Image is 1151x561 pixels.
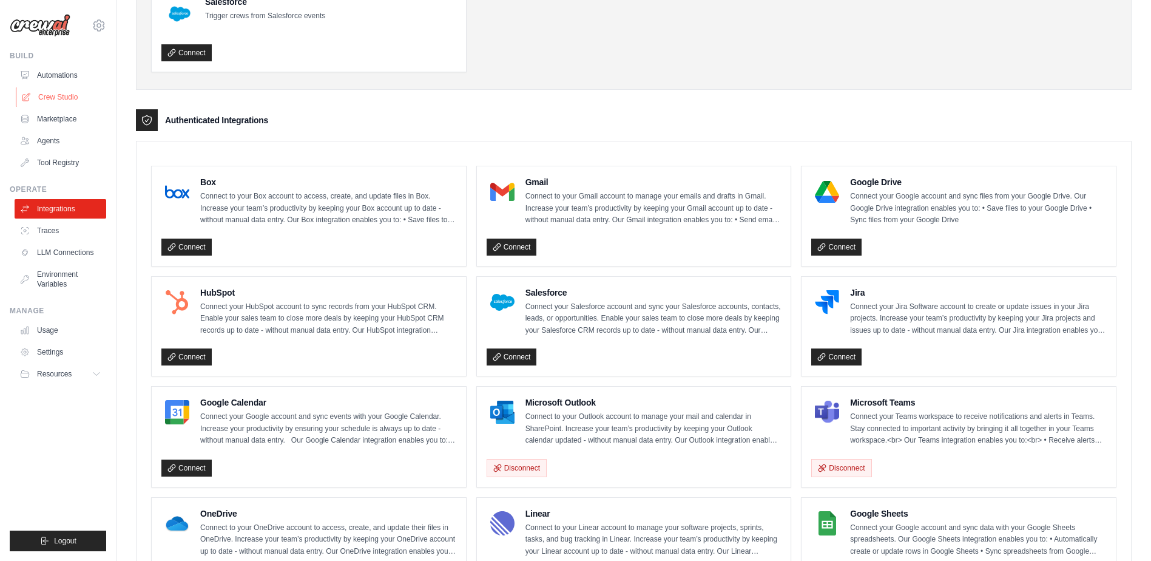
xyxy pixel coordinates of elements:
h4: Google Calendar [200,396,456,409]
a: LLM Connections [15,243,106,262]
img: HubSpot Logo [165,290,189,314]
a: Traces [15,221,106,240]
h4: Box [200,176,456,188]
a: Agents [15,131,106,151]
img: Google Drive Logo [815,180,839,204]
a: Settings [15,342,106,362]
img: Google Calendar Logo [165,400,189,424]
div: Manage [10,306,106,316]
h4: Gmail [525,176,781,188]
a: Crew Studio [16,87,107,107]
p: Connect to your Box account to access, create, and update files in Box. Increase your team’s prod... [200,191,456,226]
img: Jira Logo [815,290,839,314]
a: Connect [811,239,862,256]
iframe: Chat Widget [1090,503,1151,561]
p: Connect to your Linear account to manage your software projects, sprints, tasks, and bug tracking... [525,522,781,558]
a: Environment Variables [15,265,106,294]
button: Disconnect [487,459,547,477]
h3: Authenticated Integrations [165,114,268,126]
button: Resources [15,364,106,384]
img: Microsoft Outlook Logo [490,400,515,424]
h4: Microsoft Teams [850,396,1106,409]
a: Usage [15,321,106,340]
button: Logout [10,531,106,551]
h4: Google Drive [850,176,1106,188]
div: Build [10,51,106,61]
img: Logo [10,14,70,37]
p: Connect to your OneDrive account to access, create, and update their files in OneDrive. Increase ... [200,522,456,558]
p: Connect your HubSpot account to sync records from your HubSpot CRM. Enable your sales team to clo... [200,301,456,337]
p: Connect your Google account and sync files from your Google Drive. Our Google Drive integration e... [850,191,1106,226]
div: Operate [10,185,106,194]
p: Trigger crews from Salesforce events [205,10,325,22]
p: Connect your Google account and sync data with your Google Sheets spreadsheets. Our Google Sheets... [850,522,1106,558]
a: Connect [161,44,212,61]
h4: Linear [525,508,781,520]
h4: Microsoft Outlook [525,396,781,409]
a: Connect [487,348,537,365]
a: Connect [487,239,537,256]
h4: HubSpot [200,287,456,299]
img: Gmail Logo [490,180,515,204]
a: Marketplace [15,109,106,129]
span: Logout [54,536,76,546]
img: Google Sheets Logo [815,511,839,535]
p: Connect to your Outlook account to manage your mail and calendar in SharePoint. Increase your tea... [525,411,781,447]
p: Connect your Jira Software account to create or update issues in your Jira projects. Increase you... [850,301,1106,337]
span: Resources [37,369,72,379]
a: Connect [811,348,862,365]
a: Automations [15,66,106,85]
img: Microsoft Teams Logo [815,400,839,424]
a: Connect [161,460,212,477]
h4: Salesforce [525,287,781,299]
h4: Jira [850,287,1106,299]
p: Connect your Google account and sync events with your Google Calendar. Increase your productivity... [200,411,456,447]
a: Connect [161,239,212,256]
h4: Google Sheets [850,508,1106,520]
img: Salesforce Logo [490,290,515,314]
a: Tool Registry [15,153,106,172]
p: Connect your Salesforce account and sync your Salesforce accounts, contacts, leads, or opportunit... [525,301,781,337]
a: Connect [161,348,212,365]
img: OneDrive Logo [165,511,189,535]
img: Box Logo [165,180,189,204]
p: Connect your Teams workspace to receive notifications and alerts in Teams. Stay connected to impo... [850,411,1106,447]
button: Disconnect [811,459,871,477]
h4: OneDrive [200,508,456,520]
p: Connect to your Gmail account to manage your emails and drafts in Gmail. Increase your team’s pro... [525,191,781,226]
a: Integrations [15,199,106,219]
img: Linear Logo [490,511,515,535]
